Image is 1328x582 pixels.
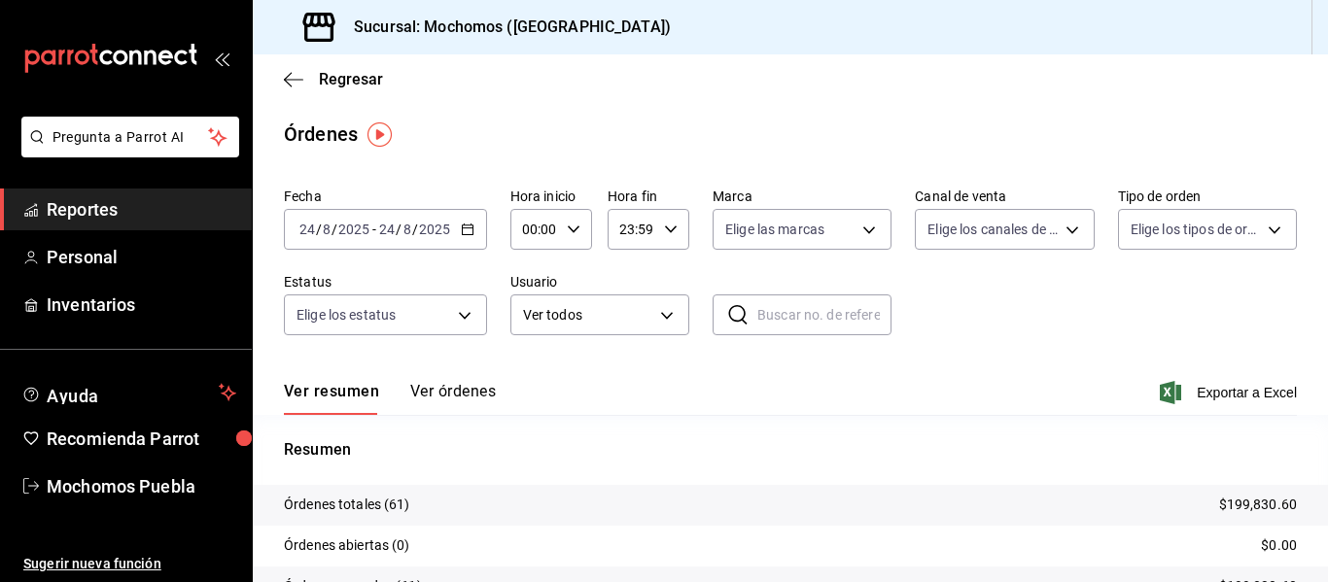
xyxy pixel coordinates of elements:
[372,222,376,237] span: -
[14,141,239,161] a: Pregunta a Parrot AI
[23,554,236,574] span: Sugerir nueva función
[412,222,418,237] span: /
[52,127,209,148] span: Pregunta a Parrot AI
[284,189,487,203] label: Fecha
[47,196,236,223] span: Reportes
[1131,220,1261,239] span: Elige los tipos de orden
[410,382,496,415] button: Ver órdenes
[21,117,239,157] button: Pregunta a Parrot AI
[1261,535,1297,556] p: $0.00
[725,220,824,239] span: Elige las marcas
[337,222,370,237] input: ----
[396,222,402,237] span: /
[322,222,332,237] input: --
[316,222,322,237] span: /
[284,438,1297,462] p: Resumen
[298,222,316,237] input: --
[319,70,383,88] span: Regresar
[297,305,396,325] span: Elige los estatus
[523,305,653,325] span: Ver todos
[47,244,236,270] span: Personal
[284,382,496,415] div: navigation tabs
[757,295,891,334] input: Buscar no. de referencia
[284,70,383,88] button: Regresar
[338,16,671,39] h3: Sucursal: Mochomos ([GEOGRAPHIC_DATA])
[214,51,229,66] button: open_drawer_menu
[47,426,236,452] span: Recomienda Parrot
[47,473,236,499] span: Mochomos Puebla
[915,189,1094,203] label: Canal de venta
[284,535,410,556] p: Órdenes abiertas (0)
[284,275,487,289] label: Estatus
[367,122,392,147] img: Tooltip marker
[713,189,891,203] label: Marca
[608,189,689,203] label: Hora fin
[47,291,236,318] span: Inventarios
[1118,189,1297,203] label: Tipo de orden
[402,222,412,237] input: --
[510,189,592,203] label: Hora inicio
[1164,381,1297,404] button: Exportar a Excel
[418,222,451,237] input: ----
[332,222,337,237] span: /
[927,220,1058,239] span: Elige los canales de venta
[284,495,410,515] p: Órdenes totales (61)
[378,222,396,237] input: --
[510,275,689,289] label: Usuario
[284,382,379,415] button: Ver resumen
[1219,495,1297,515] p: $199,830.60
[47,381,211,404] span: Ayuda
[284,120,358,149] div: Órdenes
